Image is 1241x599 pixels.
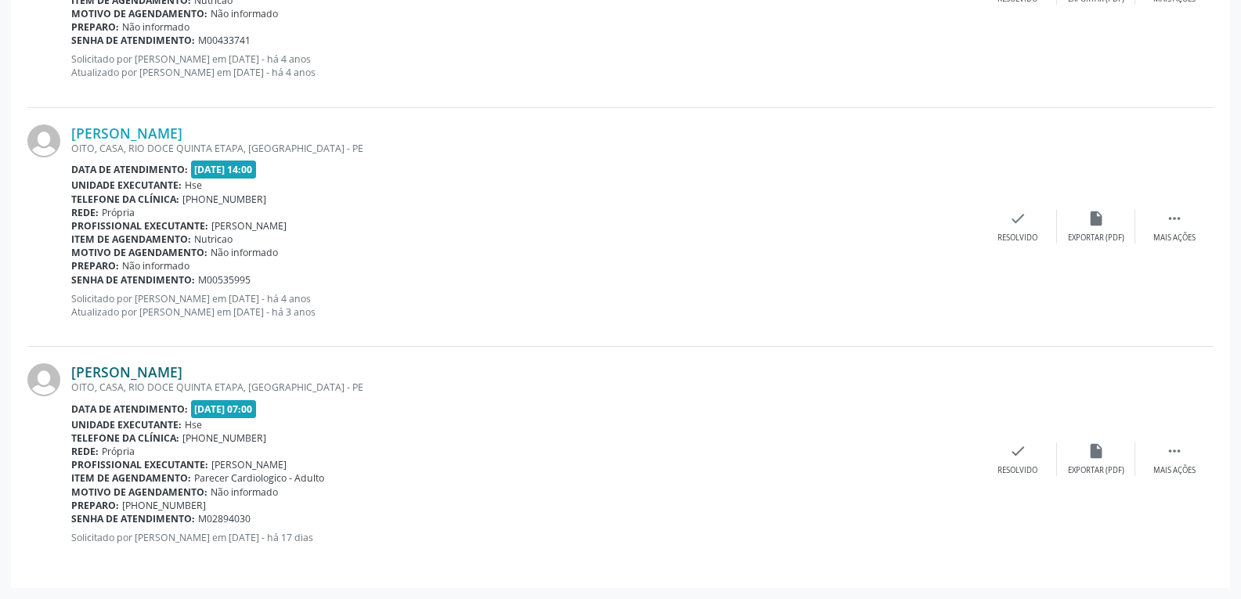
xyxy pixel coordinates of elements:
[122,20,189,34] span: Não informado
[71,219,208,233] b: Profissional executante:
[182,193,266,206] span: [PHONE_NUMBER]
[71,7,207,20] b: Motivo de agendamento:
[71,273,195,287] b: Senha de atendimento:
[71,142,979,155] div: OITO, CASA, RIO DOCE QUINTA ETAPA, [GEOGRAPHIC_DATA] - PE
[71,402,188,416] b: Data de atendimento:
[71,485,207,499] b: Motivo de agendamento:
[122,259,189,272] span: Não informado
[1009,210,1026,227] i: check
[997,465,1037,476] div: Resolvido
[1166,210,1183,227] i: 
[198,273,251,287] span: M00535995
[71,206,99,219] b: Rede:
[71,259,119,272] b: Preparo:
[71,458,208,471] b: Profissional executante:
[1088,442,1105,460] i: insert_drive_file
[71,34,195,47] b: Senha de atendimento:
[71,179,182,192] b: Unidade executante:
[71,124,182,142] a: [PERSON_NAME]
[191,161,257,179] span: [DATE] 14:00
[191,400,257,418] span: [DATE] 07:00
[71,418,182,431] b: Unidade executante:
[71,193,179,206] b: Telefone da clínica:
[194,471,324,485] span: Parecer Cardiologico - Adulto
[71,381,979,394] div: OITO, CASA, RIO DOCE QUINTA ETAPA, [GEOGRAPHIC_DATA] - PE
[71,512,195,525] b: Senha de atendimento:
[198,34,251,47] span: M00433741
[71,445,99,458] b: Rede:
[71,431,179,445] b: Telefone da clínica:
[27,363,60,396] img: img
[182,431,266,445] span: [PHONE_NUMBER]
[1009,442,1026,460] i: check
[71,471,191,485] b: Item de agendamento:
[1088,210,1105,227] i: insert_drive_file
[102,445,135,458] span: Própria
[122,499,206,512] span: [PHONE_NUMBER]
[1153,233,1196,244] div: Mais ações
[71,531,979,544] p: Solicitado por [PERSON_NAME] em [DATE] - há 17 dias
[71,163,188,176] b: Data de atendimento:
[71,363,182,381] a: [PERSON_NAME]
[27,124,60,157] img: img
[185,179,202,192] span: Hse
[211,246,278,259] span: Não informado
[1068,465,1124,476] div: Exportar (PDF)
[185,418,202,431] span: Hse
[71,52,979,79] p: Solicitado por [PERSON_NAME] em [DATE] - há 4 anos Atualizado por [PERSON_NAME] em [DATE] - há 4 ...
[71,292,979,319] p: Solicitado por [PERSON_NAME] em [DATE] - há 4 anos Atualizado por [PERSON_NAME] em [DATE] - há 3 ...
[71,499,119,512] b: Preparo:
[211,219,287,233] span: [PERSON_NAME]
[1166,442,1183,460] i: 
[211,485,278,499] span: Não informado
[71,246,207,259] b: Motivo de agendamento:
[71,20,119,34] b: Preparo:
[1068,233,1124,244] div: Exportar (PDF)
[997,233,1037,244] div: Resolvido
[71,233,191,246] b: Item de agendamento:
[211,7,278,20] span: Não informado
[194,233,233,246] span: Nutricao
[211,458,287,471] span: [PERSON_NAME]
[1153,465,1196,476] div: Mais ações
[198,512,251,525] span: M02894030
[102,206,135,219] span: Própria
